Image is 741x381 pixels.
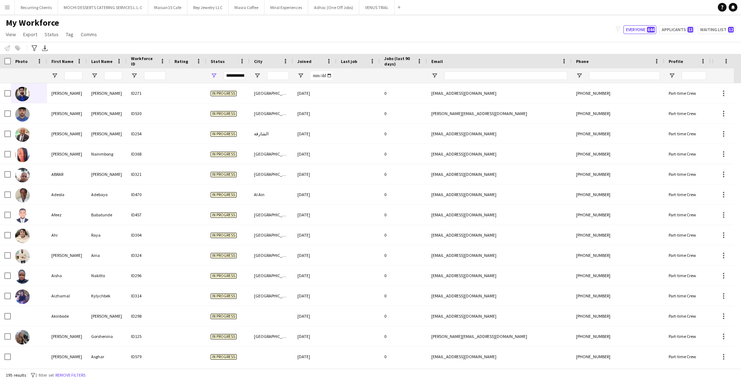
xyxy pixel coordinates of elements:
[427,124,572,144] div: [EMAIL_ADDRESS][DOMAIN_NAME]
[211,72,217,79] button: Open Filter Menu
[250,83,293,103] div: [GEOGRAPHIC_DATA]
[87,326,127,346] div: Gorshenina
[47,144,87,164] div: [PERSON_NAME]
[250,185,293,204] div: Al Ain
[380,185,427,204] div: 0
[250,164,293,184] div: [GEOGRAPHIC_DATA]
[174,59,188,64] span: Rating
[664,245,711,265] div: Part-time Crew
[664,266,711,285] div: Part-time Crew
[572,185,664,204] div: [PHONE_NUMBER]
[711,245,741,265] div: 31
[572,225,664,245] div: [PHONE_NUMBER]
[711,266,741,285] div: 28
[572,144,664,164] div: [PHONE_NUMBER]
[51,72,58,79] button: Open Filter Menu
[380,144,427,164] div: 0
[711,103,741,123] div: 22
[293,124,336,144] div: [DATE]
[15,289,30,304] img: Aizhamal Kylychbek
[572,266,664,285] div: [PHONE_NUMBER]
[293,326,336,346] div: [DATE]
[15,330,30,344] img: Alexandra Gorshenina
[380,225,427,245] div: 0
[254,59,262,64] span: City
[711,286,741,306] div: 31
[293,245,336,265] div: [DATE]
[380,347,427,367] div: 0
[104,71,122,80] input: Last Name Filter Input
[711,164,741,184] div: 38
[42,30,62,39] a: Status
[380,164,427,184] div: 0
[211,273,237,279] span: In progress
[87,266,127,285] div: Nakitto
[47,266,87,285] div: Aisha
[427,164,572,184] div: [EMAIL_ADDRESS][DOMAIN_NAME]
[87,245,127,265] div: Aina
[87,347,127,367] div: Asghar
[664,83,711,103] div: Part-time Crew
[211,192,237,198] span: In progress
[380,306,427,326] div: 0
[711,326,741,346] div: 31
[293,205,336,225] div: [DATE]
[211,152,237,157] span: In progress
[264,0,308,14] button: Miral Experiences
[293,225,336,245] div: [DATE]
[293,306,336,326] div: [DATE]
[250,286,293,306] div: [GEOGRAPHIC_DATA]
[187,0,229,14] button: Rep Jewelry LLC
[293,185,336,204] div: [DATE]
[127,205,170,225] div: ID457
[87,164,127,184] div: [PERSON_NAME]
[6,17,59,28] span: My Workforce
[87,144,127,164] div: Nainmbong
[293,286,336,306] div: [DATE]
[669,72,675,79] button: Open Filter Menu
[47,245,87,265] div: [PERSON_NAME]
[66,31,73,38] span: Tag
[576,72,583,79] button: Open Filter Menu
[427,266,572,285] div: [EMAIL_ADDRESS][DOMAIN_NAME]
[572,306,664,326] div: [PHONE_NUMBER]
[45,31,59,38] span: Status
[81,31,97,38] span: Comms
[211,111,237,117] span: In progress
[15,188,30,203] img: Adeola Adebayo
[127,245,170,265] div: ID324
[589,71,660,80] input: Phone Filter Input
[341,59,357,64] span: Last job
[144,71,166,80] input: Workforce ID Filter Input
[427,185,572,204] div: [EMAIL_ADDRESS][DOMAIN_NAME]
[47,347,87,367] div: [PERSON_NAME]
[229,0,264,14] button: Masra Coffee
[664,347,711,367] div: Part-time Crew
[664,286,711,306] div: Part-time Crew
[127,347,170,367] div: ID579
[431,72,438,79] button: Open Filter Menu
[250,124,293,144] div: الشارقة
[127,83,170,103] div: ID271
[572,245,664,265] div: [PHONE_NUMBER]
[380,103,427,123] div: 0
[131,56,157,67] span: Workforce ID
[58,0,148,14] button: MOCHI DESSERTS CATERING SERVICES L.L.C
[127,225,170,245] div: ID304
[47,124,87,144] div: [PERSON_NAME]
[427,286,572,306] div: [EMAIL_ADDRESS][DOMAIN_NAME]
[127,326,170,346] div: ID125
[293,266,336,285] div: [DATE]
[15,269,30,284] img: Aisha Nakitto
[127,124,170,144] div: ID254
[47,225,87,245] div: Ahi
[87,286,127,306] div: Kylychbek
[572,83,664,103] div: [PHONE_NUMBER]
[380,205,427,225] div: 0
[47,83,87,103] div: [PERSON_NAME]
[15,229,30,243] img: Ahi Raya
[293,144,336,164] div: [DATE]
[659,25,695,34] button: Applicants13
[380,266,427,285] div: 0
[54,371,87,379] button: Remove filters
